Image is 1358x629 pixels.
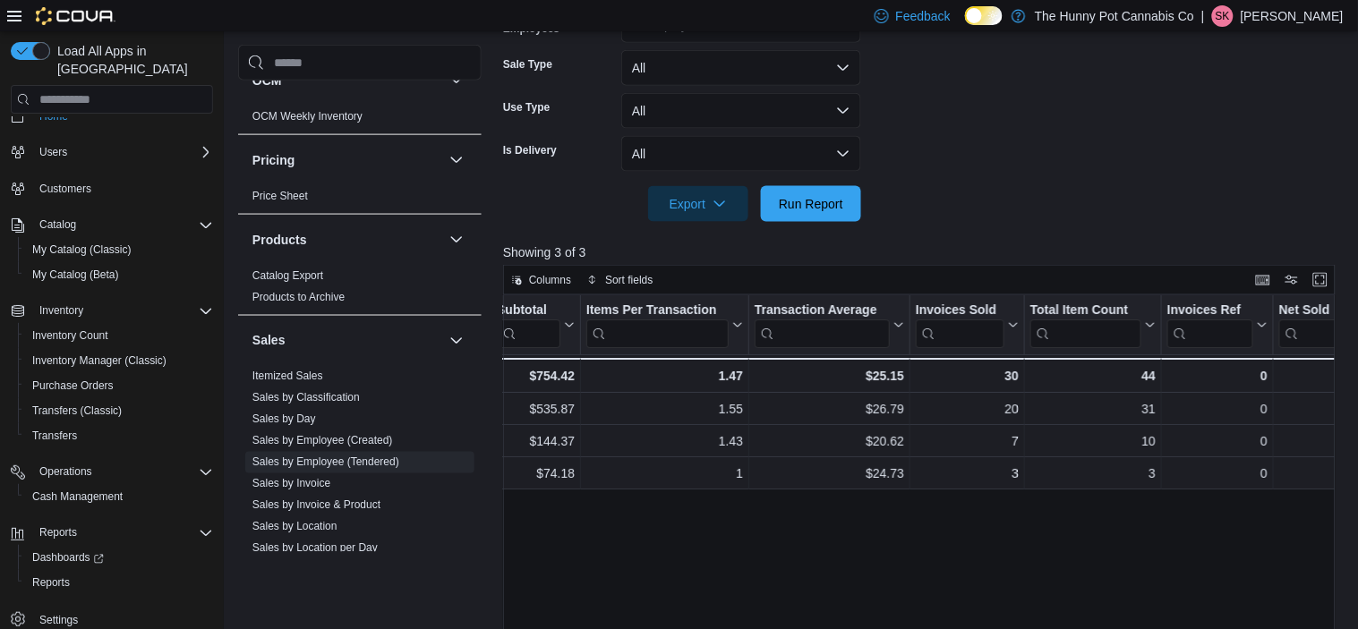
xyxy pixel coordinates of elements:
[1030,302,1141,319] div: Total Item Count
[1279,463,1357,484] div: 3
[648,186,748,222] button: Export
[25,573,213,594] span: Reports
[252,412,316,427] span: Sales by Day
[621,93,861,129] button: All
[252,455,399,470] span: Sales by Employee (Tendered)
[586,302,729,348] div: Items Per Transaction
[497,302,575,348] button: Subtotal
[252,370,323,383] a: Itemized Sales
[25,376,121,397] a: Purchase Orders
[32,576,70,591] span: Reports
[39,183,91,197] span: Customers
[446,70,467,91] button: OCM
[252,151,442,169] button: Pricing
[32,551,104,565] span: Dashboards
[252,231,307,249] h3: Products
[39,465,92,480] span: Operations
[605,273,653,287] span: Sort fields
[25,573,77,594] a: Reports
[25,265,213,286] span: My Catalog (Beta)
[32,301,90,322] button: Inventory
[1035,5,1194,27] p: The Hunny Pot Cannabis Co
[252,477,330,491] span: Sales by Invoice
[586,463,743,484] div: 1
[503,243,1344,261] p: Showing 3 of 3
[32,106,75,127] a: Home
[1216,5,1230,27] span: SK
[238,106,482,134] div: OCM
[586,302,743,348] button: Items Per Transaction
[252,110,363,123] a: OCM Weekly Inventory
[580,269,660,291] button: Sort fields
[32,179,98,200] a: Customers
[25,376,213,397] span: Purchase Orders
[1167,398,1268,420] div: 0
[779,195,843,213] span: Run Report
[659,186,738,222] span: Export
[1212,5,1234,27] div: Sarah Kailan
[1030,365,1156,387] div: 44
[755,302,890,348] div: Transaction Average
[916,398,1019,420] div: 20
[25,401,129,422] a: Transfers (Classic)
[497,302,560,319] div: Subtotal
[252,498,380,513] span: Sales by Invoice & Product
[32,523,84,544] button: Reports
[32,141,213,163] span: Users
[621,136,861,172] button: All
[252,478,330,490] a: Sales by Invoice
[18,546,220,571] a: Dashboards
[497,463,575,484] div: $74.18
[36,7,115,25] img: Cova
[755,302,904,348] button: Transaction Average
[32,268,119,283] span: My Catalog (Beta)
[39,109,68,123] span: Home
[1030,430,1156,452] div: 10
[252,521,337,533] a: Sales by Location
[32,354,167,369] span: Inventory Manager (Classic)
[1201,5,1205,27] p: |
[1279,302,1343,319] div: Net Sold
[586,398,743,420] div: 1.55
[238,185,482,214] div: Pricing
[1241,5,1344,27] p: [PERSON_NAME]
[252,72,442,89] button: OCM
[1279,430,1357,452] div: 7
[32,243,132,258] span: My Catalog (Classic)
[252,370,323,384] span: Itemized Sales
[1030,302,1141,348] div: Total Item Count
[252,542,378,555] a: Sales by Location per Day
[238,265,482,315] div: Products
[25,326,213,347] span: Inventory Count
[252,332,286,350] h3: Sales
[916,365,1019,387] div: 30
[252,520,337,534] span: Sales by Location
[1167,365,1268,387] div: 0
[916,302,1004,348] div: Invoices Sold
[1167,302,1253,348] div: Invoices Ref
[755,430,904,452] div: $20.62
[446,330,467,352] button: Sales
[252,391,360,405] span: Sales by Classification
[761,186,861,222] button: Run Report
[32,177,213,200] span: Customers
[252,190,308,202] a: Price Sheet
[39,526,77,540] span: Reports
[503,57,552,72] label: Sale Type
[586,430,743,452] div: 1.43
[32,462,213,483] span: Operations
[252,392,360,404] a: Sales by Classification
[252,332,442,350] button: Sales
[916,302,1019,348] button: Invoices Sold
[252,499,380,512] a: Sales by Invoice & Product
[4,213,220,238] button: Catalog
[252,291,345,303] a: Products to Archive
[252,72,282,89] h3: OCM
[25,426,84,447] a: Transfers
[32,523,213,544] span: Reports
[18,485,220,510] button: Cash Management
[446,229,467,251] button: Products
[25,351,213,372] span: Inventory Manager (Classic)
[1030,398,1156,420] div: 31
[621,50,861,86] button: All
